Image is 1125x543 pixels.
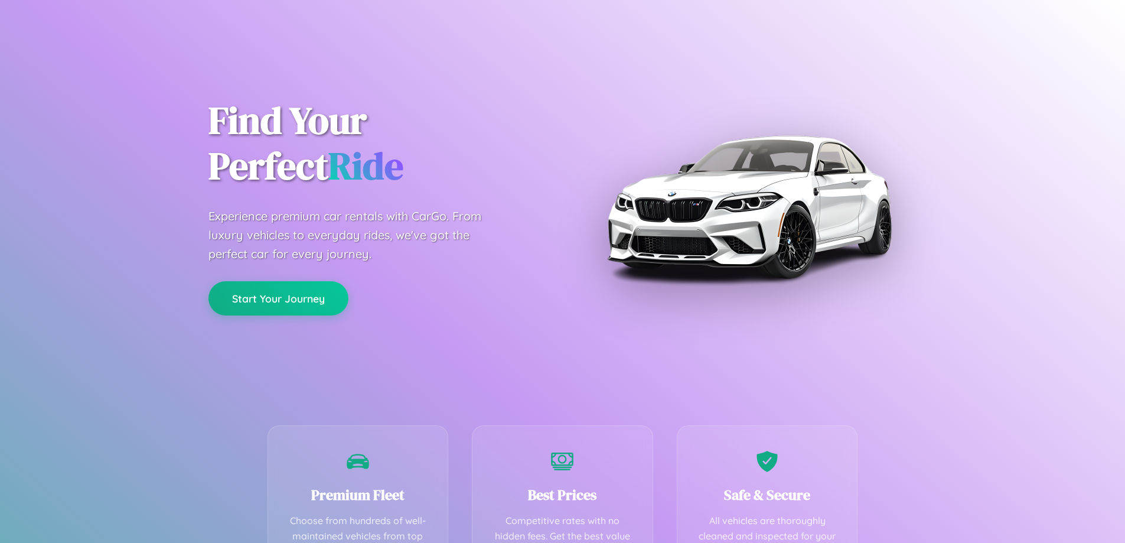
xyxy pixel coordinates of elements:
[695,485,840,505] h3: Safe & Secure
[208,98,545,189] h1: Find Your Perfect
[490,485,635,505] h3: Best Prices
[286,485,431,505] h3: Premium Fleet
[328,140,403,191] span: Ride
[601,59,896,355] img: Premium BMW car rental vehicle
[208,281,348,316] button: Start Your Journey
[208,207,504,264] p: Experience premium car rentals with CarGo. From luxury vehicles to everyday rides, we've got the ...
